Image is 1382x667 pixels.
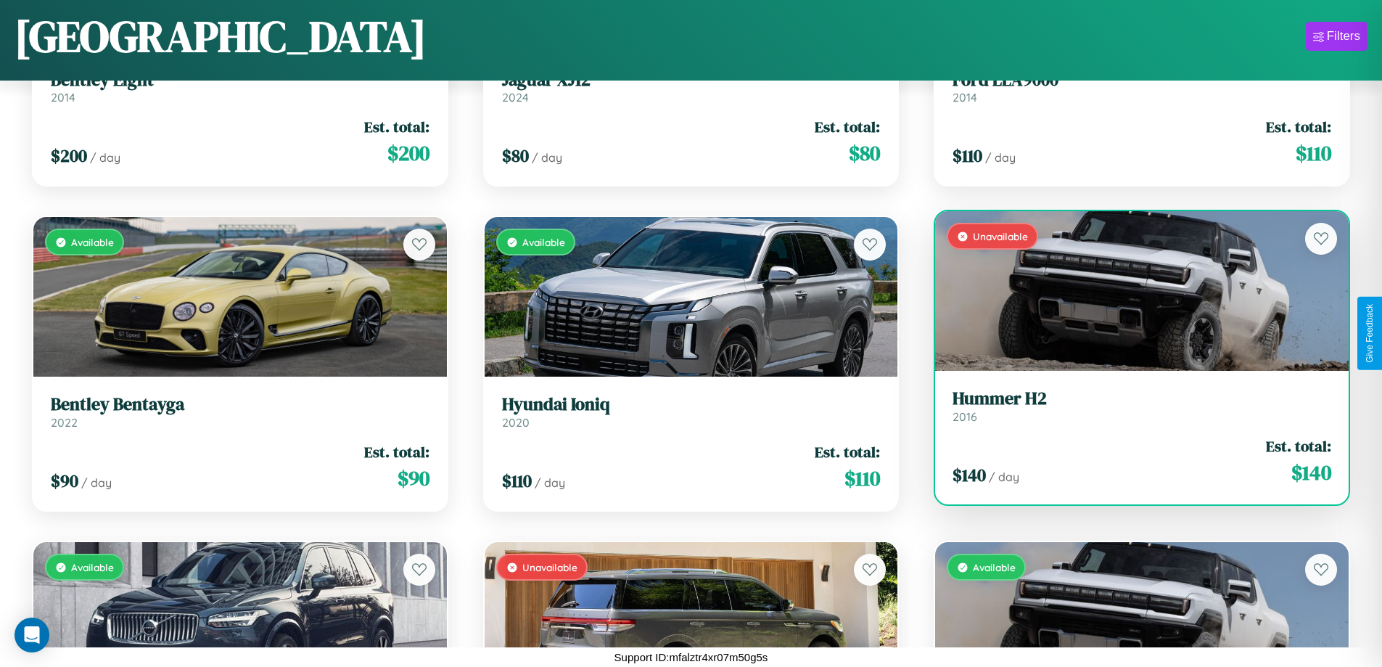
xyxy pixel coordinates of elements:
span: 2020 [502,415,530,430]
a: Hummer H22016 [953,388,1331,424]
h3: Hummer H2 [953,388,1331,409]
div: Give Feedback [1365,304,1375,363]
h3: Bentley Bentayga [51,394,429,415]
span: / day [532,150,562,165]
button: Filters [1306,22,1367,51]
span: $ 90 [398,464,429,493]
h3: Hyundai Ioniq [502,394,881,415]
span: Available [71,561,114,573]
a: Hyundai Ioniq2020 [502,394,881,430]
span: Available [522,236,565,248]
p: Support ID: mfalztr4xr07m50g5s [614,647,768,667]
span: Available [71,236,114,248]
span: / day [989,470,1019,484]
span: Est. total: [1266,116,1331,137]
span: $ 80 [849,139,880,168]
a: Jaguar XJ122024 [502,70,881,105]
div: Open Intercom Messenger [15,618,49,652]
span: / day [90,150,120,165]
span: $ 200 [51,144,87,168]
span: Unavailable [522,561,577,573]
span: 2016 [953,409,977,424]
div: Filters [1327,29,1360,44]
a: Ford LLA90002014 [953,70,1331,105]
span: Est. total: [364,441,429,462]
span: Available [973,561,1016,573]
a: Bentley Eight2014 [51,70,429,105]
span: Est. total: [815,441,880,462]
span: $ 110 [844,464,880,493]
span: $ 140 [1291,458,1331,487]
span: $ 110 [502,469,532,493]
span: 2014 [51,90,75,105]
span: / day [535,475,565,490]
span: / day [985,150,1016,165]
span: $ 110 [1296,139,1331,168]
span: 2014 [953,90,977,105]
span: $ 140 [953,463,986,487]
span: 2024 [502,90,529,105]
span: / day [81,475,112,490]
h1: [GEOGRAPHIC_DATA] [15,7,427,66]
span: $ 80 [502,144,529,168]
span: $ 110 [953,144,982,168]
span: Est. total: [1266,435,1331,457]
span: Unavailable [973,230,1028,242]
span: Est. total: [815,116,880,137]
span: 2022 [51,415,78,430]
span: $ 200 [387,139,429,168]
a: Bentley Bentayga2022 [51,394,429,430]
span: $ 90 [51,469,78,493]
span: Est. total: [364,116,429,137]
